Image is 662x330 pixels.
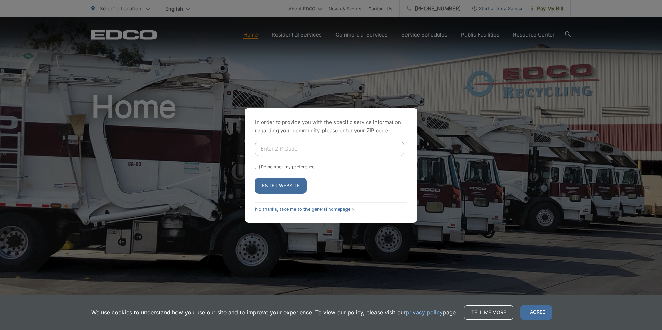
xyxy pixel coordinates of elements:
p: We use cookies to understand how you use our site and to improve your experience. To view our pol... [91,308,457,317]
span: I agree [520,305,552,320]
a: privacy policy [406,308,443,317]
a: Tell me more [464,305,513,320]
input: Enter ZIP Code [255,142,404,156]
button: Enter Website [255,178,307,194]
p: In order to provide you with the specific service information regarding your community, please en... [255,118,407,135]
label: Remember my preference [261,164,314,169]
a: No thanks, take me to the general homepage > [255,207,354,212]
